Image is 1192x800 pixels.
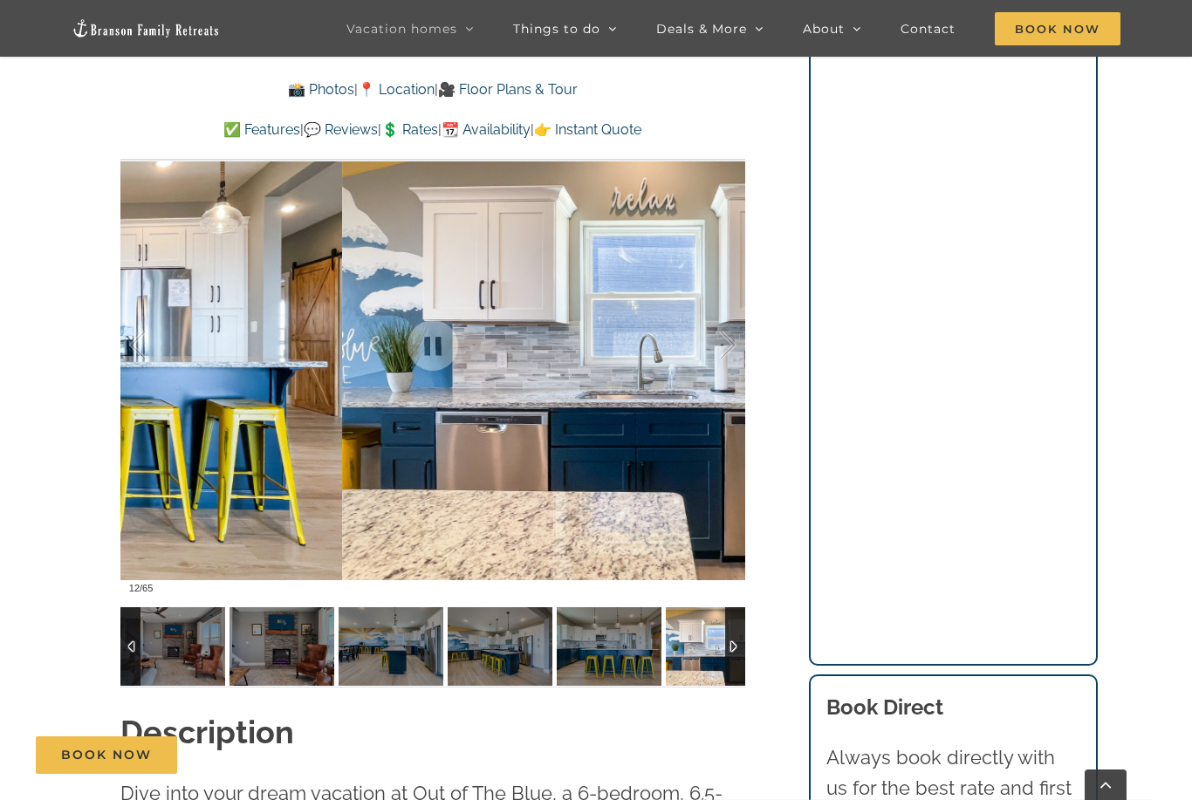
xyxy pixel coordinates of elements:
img: 002-Out-of-the-Blue-vacation-home-rental-Branson-Family-Retreats-10061-scaled.jpg-nggid03338-ngg0... [448,607,552,686]
img: 002-Out-of-the-Blue-vacation-home-rental-Branson-Family-Retreats-10060-scaled.jpg-nggid03337-ngg0... [339,607,443,686]
span: Contact [901,23,956,35]
img: 002-Out-of-the-Blue-vacation-home-rental-Branson-Family-Retreats-10063-scaled.jpg-nggid03340-ngg0... [666,607,771,686]
img: Out-of-the-Blue-at-Table-Rock-Lake-3011-Edit-scaled.jpg-nggid042953-ngg0dyn-120x90-00f0w010c011r1... [229,607,334,686]
a: ✅ Features [223,121,300,138]
strong: Description [120,714,294,750]
img: Branson Family Retreats Logo [72,18,220,38]
a: 📆 Availability [442,121,531,138]
p: | | [120,79,745,101]
span: Book Now [995,12,1120,45]
span: About [803,23,845,35]
a: 🎥 Floor Plans & Tour [438,81,578,98]
img: Out-of-the-Blue-at-Table-Rock-Lake-3008-Edit-scaled.jpg-nggid042951-ngg0dyn-120x90-00f0w010c011r1... [120,607,225,686]
img: 002-Out-of-the-Blue-vacation-home-rental-Branson-Family-Retreats-10062-scaled.jpg-nggid03339-ngg0... [557,607,661,686]
a: 💬 Reviews [304,121,378,138]
b: Book Direct [826,694,943,720]
p: | | | | [120,119,745,141]
a: Book Now [36,736,177,774]
a: 💲 Rates [381,121,438,138]
span: Vacation homes [346,23,457,35]
a: 📸 Photos [288,81,354,98]
span: Things to do [513,23,600,35]
a: 📍 Location [358,81,435,98]
span: Book Now [61,748,152,762]
a: 👉 Instant Quote [534,121,641,138]
iframe: Booking/Inquiry Widget [826,26,1081,620]
span: Deals & More [656,23,747,35]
